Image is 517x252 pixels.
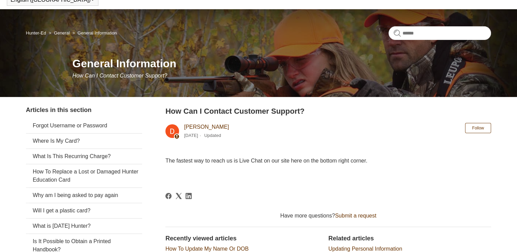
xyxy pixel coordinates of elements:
[328,234,491,243] h2: Related articles
[165,193,172,199] svg: Share this page on Facebook
[465,123,491,133] button: Follow Article
[26,30,47,36] li: Hunter-Ed
[26,118,142,133] a: Forgot Username or Password
[165,106,491,117] h2: How Can I Contact Customer Support?
[328,246,402,252] a: Updating Personal Information
[165,158,367,164] span: The fastest way to reach us is Live Chat on our site here on the bottom right corner.
[165,212,491,220] div: Have more questions?
[186,193,192,199] a: LinkedIn
[78,30,117,36] a: General Information
[26,188,142,203] a: Why am I being asked to pay again
[184,133,198,138] time: 04/11/2025, 14:45
[165,234,322,243] h2: Recently viewed articles
[26,164,142,187] a: How To Replace a Lost or Damaged Hunter Education Card
[71,30,117,36] li: General Information
[335,213,376,219] a: Submit a request
[54,30,70,36] a: General
[72,73,167,79] span: How Can I Contact Customer Support?
[26,30,46,36] a: Hunter-Ed
[204,133,221,138] li: Updated
[165,193,172,199] a: Facebook
[72,55,491,72] h1: General Information
[165,246,248,252] a: How To Update My Name Or DOB
[26,134,142,149] a: Where Is My Card?
[26,203,142,218] a: Will I get a plastic card?
[26,219,142,234] a: What is [DATE] Hunter?
[47,30,71,36] li: General
[389,26,491,40] input: Search
[26,107,92,113] span: Articles in this section
[184,124,229,130] a: [PERSON_NAME]
[176,193,182,199] a: X Corp
[176,193,182,199] svg: Share this page on X Corp
[26,149,142,164] a: What Is This Recurring Charge?
[186,193,192,199] svg: Share this page on LinkedIn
